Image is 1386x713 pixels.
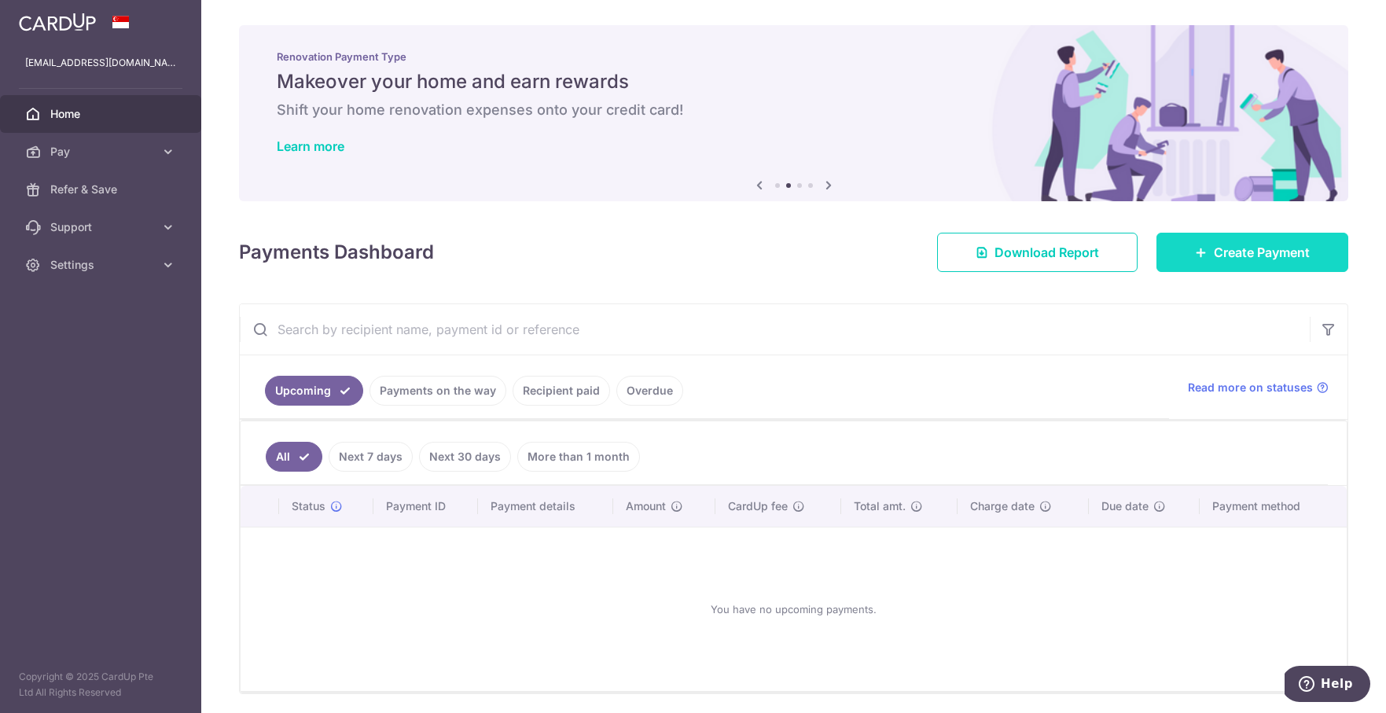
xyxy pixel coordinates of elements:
[329,442,413,472] a: Next 7 days
[240,304,1310,355] input: Search by recipient name, payment id or reference
[478,486,613,527] th: Payment details
[626,498,666,514] span: Amount
[419,442,511,472] a: Next 30 days
[277,101,1311,119] h6: Shift your home renovation expenses onto your credit card!
[513,376,610,406] a: Recipient paid
[728,498,788,514] span: CardUp fee
[277,69,1311,94] h5: Makeover your home and earn rewards
[994,243,1099,262] span: Download Report
[1285,666,1370,705] iframe: Opens a widget where you can find more information
[19,13,96,31] img: CardUp
[616,376,683,406] a: Overdue
[970,498,1035,514] span: Charge date
[266,442,322,472] a: All
[517,442,640,472] a: More than 1 month
[277,50,1311,63] p: Renovation Payment Type
[292,498,325,514] span: Status
[369,376,506,406] a: Payments on the way
[1188,380,1313,395] span: Read more on statuses
[50,182,154,197] span: Refer & Save
[50,106,154,122] span: Home
[50,257,154,273] span: Settings
[239,238,434,266] h4: Payments Dashboard
[1156,233,1348,272] a: Create Payment
[1200,486,1347,527] th: Payment method
[1188,380,1329,395] a: Read more on statuses
[265,376,363,406] a: Upcoming
[854,498,906,514] span: Total amt.
[373,486,478,527] th: Payment ID
[937,233,1138,272] a: Download Report
[239,25,1348,201] img: Renovation banner
[50,144,154,160] span: Pay
[25,55,176,71] p: [EMAIL_ADDRESS][DOMAIN_NAME]
[50,219,154,235] span: Support
[259,540,1328,678] div: You have no upcoming payments.
[277,138,344,154] a: Learn more
[1101,498,1149,514] span: Due date
[1214,243,1310,262] span: Create Payment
